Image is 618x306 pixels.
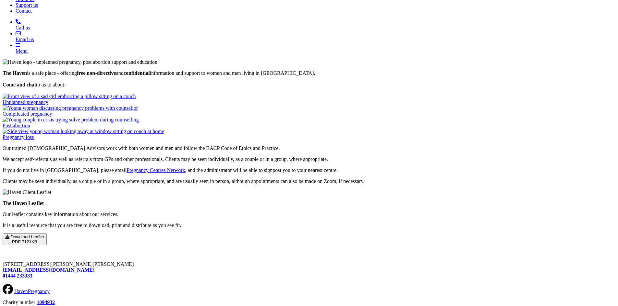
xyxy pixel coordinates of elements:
[37,300,55,305] a: 1094932
[16,42,615,54] a: Menu
[12,239,37,244] span: PDF 7121KB
[16,8,32,14] a: Contact
[3,105,615,117] a: Young woman discussing pregnancy problems with counsellor Complicated pregnancy
[3,70,615,94] div: is a safe place - offering , and information and support to women and men living in [GEOGRAPHIC_D...
[3,189,51,195] img: Haven Client Leaflet
[124,70,150,76] strong: confidential
[3,222,615,228] p: It is a useful resource that you are free to download, print and distribute as you see fit.
[77,70,85,76] strong: free
[3,134,615,140] div: Pregnancy loss
[3,94,136,99] img: Front view of a sad girl embracing a pillow sitting on a couch
[16,31,615,42] a: Email us
[3,70,27,76] strong: The Haven
[3,82,36,87] strong: Come and chat
[3,117,139,123] img: Young couple in crisis trying solve problem during counselling
[3,211,615,217] p: Our leaflet contains key information about our services.
[3,111,615,117] div: Complicated pregnancy
[3,178,615,184] p: Clients may be seen individually, as a couple or in a group, where appropriate, and are usually s...
[3,117,615,129] a: Young couple in crisis trying solve problem during counselling Post abortion
[3,94,615,105] a: Front view of a sad girl embracing a pillow sitting on a couch Unplanned pregnancy
[3,233,47,245] button: Download Leaflet PDF 7121KB
[3,156,615,162] p: We accept self-referrals as well as referrals from GPs and other professionals. Clients may be se...
[3,105,138,111] img: Young woman discussing pregnancy problems with counsellor
[3,123,615,129] div: Post abortion
[14,289,50,294] a: HavenPregnancy
[16,2,38,8] a: Support us
[3,300,615,305] p: Charity number:
[3,99,615,105] div: Unplanned pregnancy
[3,273,32,278] a: 01444 233333
[3,145,615,151] p: Our trained [DEMOGRAPHIC_DATA] Advisors work with both women and men and follow the BACP Code of ...
[3,129,615,140] a: Side view young woman looking away at window sitting on couch at home Pregnancy loss
[3,59,157,65] img: Haven logo - unplanned pregnancy, post abortion support and education
[127,167,185,173] a: Pregnancy Centres Network
[3,167,615,173] p: If you do not live in [GEOGRAPHIC_DATA], please email , and the administrator will be able to sig...
[16,19,615,31] a: Call us
[16,48,615,54] div: Menu
[11,234,44,239] span: Download Leaflet
[3,200,44,206] strong: The Haven Leaflet
[16,25,615,31] div: Call us
[3,129,164,134] img: Side view young woman looking away at window sitting on couch at home
[3,261,615,279] p: [STREET_ADDRESS][PERSON_NAME][PERSON_NAME]
[87,70,116,76] strong: non-directive
[16,37,615,42] div: Email us
[3,267,95,273] a: [EMAIL_ADDRESS][DOMAIN_NAME]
